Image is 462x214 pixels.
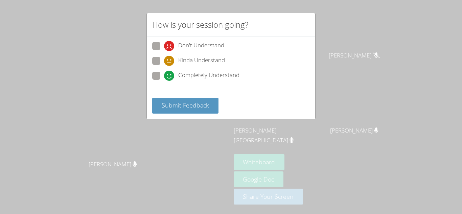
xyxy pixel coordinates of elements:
span: Completely Understand [178,71,239,81]
span: Submit Feedback [162,101,209,109]
button: Submit Feedback [152,98,218,114]
h2: How is your session going? [152,19,248,31]
span: Kinda Understand [178,56,225,66]
span: Don't Understand [178,41,224,51]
